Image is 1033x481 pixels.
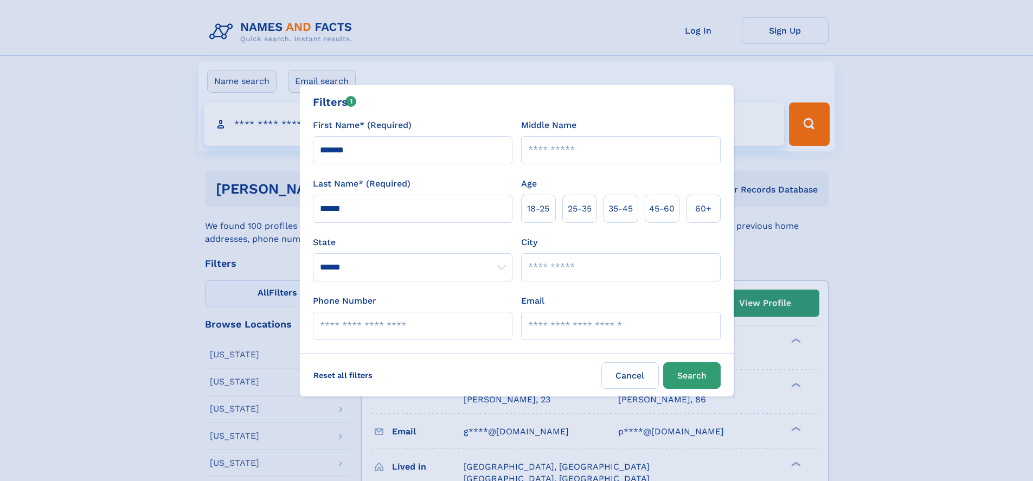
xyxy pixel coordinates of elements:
span: 45‑60 [649,202,675,215]
label: Cancel [601,362,659,389]
label: Phone Number [313,294,376,307]
span: 18‑25 [527,202,549,215]
label: First Name* (Required) [313,119,412,132]
label: Email [521,294,544,307]
span: 35‑45 [608,202,633,215]
button: Search [663,362,721,389]
label: City [521,236,537,249]
label: Age [521,177,537,190]
label: Middle Name [521,119,576,132]
label: Last Name* (Required) [313,177,410,190]
span: 25‑35 [568,202,592,215]
label: Reset all filters [306,362,380,388]
span: 60+ [695,202,711,215]
div: Filters [313,94,357,110]
label: State [313,236,512,249]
